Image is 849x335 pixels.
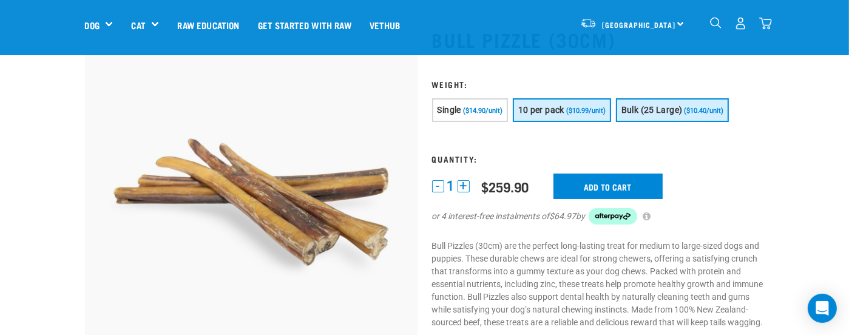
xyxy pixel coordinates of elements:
button: - [432,180,444,192]
span: $64.97 [550,210,577,223]
span: ($10.99/unit) [566,107,606,115]
span: ($10.40/unit) [684,107,723,115]
img: user.png [734,17,747,30]
div: or 4 interest-free instalments of by [432,208,765,225]
img: van-moving.png [580,18,597,29]
img: home-icon@2x.png [759,17,772,30]
button: 10 per pack ($10.99/unit) [513,98,611,122]
span: ($14.90/unit) [463,107,502,115]
span: 1 [447,180,455,192]
img: Afterpay [589,208,637,225]
button: + [458,180,470,192]
div: $259.90 [482,179,529,194]
a: Cat [131,18,145,32]
button: Single ($14.90/unit) [432,98,508,122]
div: Open Intercom Messenger [808,294,837,323]
span: Single [438,105,461,115]
span: 10 per pack [518,105,564,115]
h3: Quantity: [432,154,765,163]
a: Dog [85,18,100,32]
span: [GEOGRAPHIC_DATA] [603,22,676,27]
a: Vethub [360,1,410,49]
a: Get started with Raw [249,1,360,49]
img: home-icon-1@2x.png [710,17,722,29]
p: Bull Pizzles (30cm) are the perfect long-lasting treat for medium to large-sized dogs and puppies... [432,240,765,329]
a: Raw Education [168,1,248,49]
span: Bulk (25 Large) [621,105,683,115]
button: Bulk (25 Large) ($10.40/unit) [616,98,729,122]
h3: Weight: [432,80,765,89]
input: Add to cart [553,174,663,199]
